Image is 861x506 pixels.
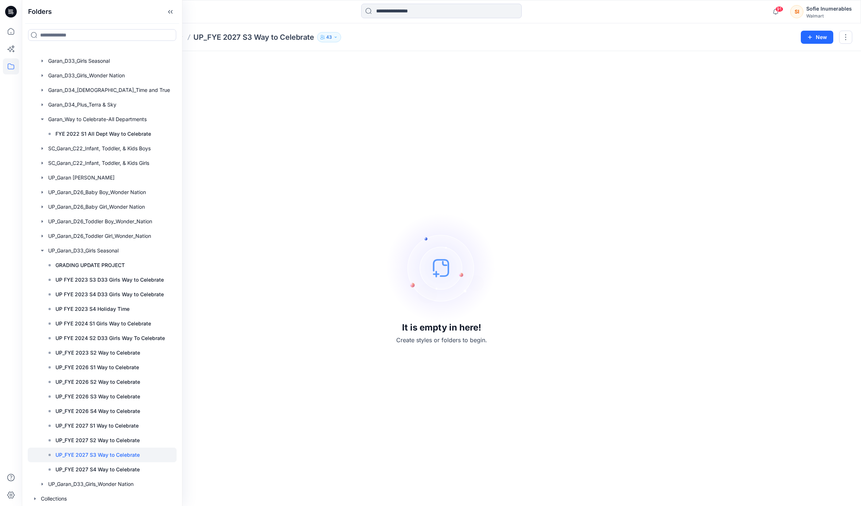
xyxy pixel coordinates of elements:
[775,6,783,12] span: 91
[55,130,151,138] p: FYE 2022 S1 All Dept Way to Celebrate
[806,13,852,19] div: Walmart
[55,378,140,386] p: UP_FYE 2026 S2 Way to Celebrate
[55,290,164,299] p: UP FYE 2023 S4 D33 Girls Way to Celebrate
[55,261,125,270] p: GRADING UPDATE PROJECT
[387,213,496,322] img: empty-state-image.svg
[55,334,165,343] p: UP FYE 2024 S2 D33 Girls Way To Celebrate
[55,465,140,474] p: UP_FYE 2027 S4 Way to Celebrate
[55,348,140,357] p: UP_FYE 2023 S2 Way to Celebrate
[55,421,139,430] p: UP_FYE 2027 S1 Way to Celebrate
[55,436,140,445] p: UP_FYE 2027 S2 Way to Celebrate
[55,451,140,459] p: UP_FYE 2027 S3 Way to Celebrate
[790,5,803,18] div: SI
[326,33,332,41] p: 43
[55,275,164,284] p: UP FYE 2023 S3 D33 Girls Way to Celebrate
[402,322,481,333] h3: It is empty in here!
[806,4,852,13] div: Sofie Inumerables
[55,319,151,328] p: UP FYE 2024 S1 Girls Way to Celebrate
[396,336,487,344] p: Create styles or folders to begin.
[55,305,130,313] p: UP FYE 2023 S4 Holiday Time
[193,32,314,42] p: UP_FYE 2027 S3 Way to Celebrate
[55,407,140,416] p: UP_FYE 2026 S4 Way to Celebrate
[55,363,139,372] p: UP_FYE 2026 S1 Way to Celebrate
[55,392,140,401] p: UP_FYE 2026 S3 Way to Celebrate
[801,31,833,44] button: New
[317,32,341,42] button: 43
